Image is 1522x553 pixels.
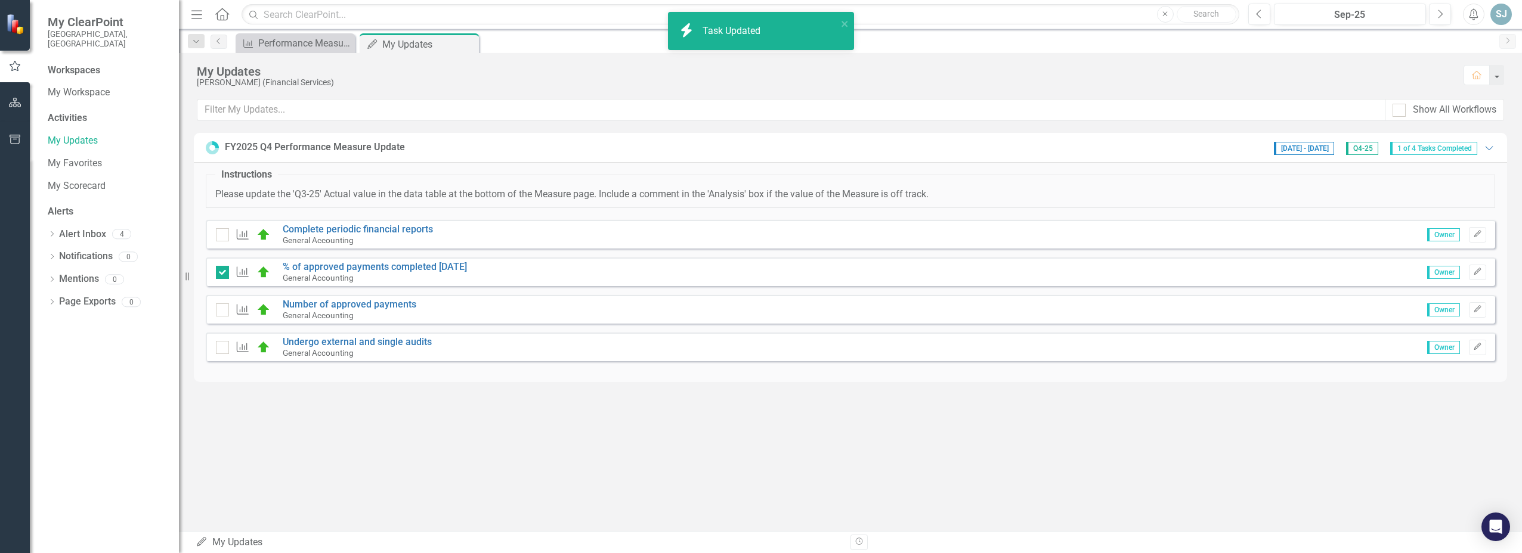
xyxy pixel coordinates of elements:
span: 1 of 4 Tasks Completed [1390,142,1477,155]
button: Sep-25 [1274,4,1426,25]
div: Performance Measure Report [258,36,352,51]
div: Show All Workflows [1413,103,1496,117]
button: Search [1177,6,1236,23]
div: Open Intercom Messenger [1481,512,1510,541]
span: Owner [1427,266,1460,279]
a: Undergo external and single audits [283,336,432,347]
a: Alert Inbox [59,228,106,241]
a: Number of approved payments [283,299,416,310]
span: Search [1193,9,1219,18]
a: Page Exports [59,295,116,309]
input: Search ClearPoint... [242,4,1239,25]
small: [GEOGRAPHIC_DATA], [GEOGRAPHIC_DATA] [48,29,167,49]
small: General Accounting [283,310,354,320]
a: My Updates [48,134,167,148]
a: Performance Measure Report [239,36,352,51]
a: Mentions [59,272,99,286]
span: Owner [1427,303,1460,316]
small: General Accounting [283,273,354,282]
span: My ClearPoint [48,15,167,29]
div: 0 [122,297,141,307]
span: Owner [1427,341,1460,354]
div: My Updates [382,37,476,52]
span: Q4-25 [1346,142,1378,155]
div: My Updates [197,65,1452,78]
div: 4 [112,229,131,240]
img: ClearPoint Strategy [6,14,27,35]
div: Alerts [48,205,167,219]
img: On Track (80% or higher) [256,265,271,279]
div: 0 [119,251,138,262]
img: On Track (80% or higher) [256,303,271,317]
a: % of approved payments completed [DATE] [283,261,467,272]
a: Notifications [59,250,113,263]
p: Please update the 'Q3-25' Actual value in the data table at the bottom of the Measure page. Inclu... [215,188,1486,201]
small: General Accounting [283,348,354,358]
a: My Scorecard [48,179,167,193]
div: Sep-25 [1278,8,1422,22]
div: 0 [105,274,124,284]
div: [PERSON_NAME] (Financial Services) [197,78,1452,87]
div: Task Updated [703,24,763,38]
small: General Accounting [283,235,354,245]
legend: Instructions [215,168,278,182]
input: Filter My Updates... [197,99,1385,121]
img: On Track (80% or higher) [256,228,271,242]
button: SJ [1490,4,1512,25]
div: Workspaces [48,64,100,77]
div: Activities [48,111,167,125]
a: My Favorites [48,157,167,170]
span: Owner [1427,228,1460,241]
a: Complete periodic financial reports [283,223,433,235]
img: On Track (80% or higher) [256,340,271,355]
span: [DATE] - [DATE] [1274,142,1334,155]
a: My Workspace [48,86,167,100]
div: FY2025 Q4 Performance Measure Update [225,141,405,154]
div: My Updates [196,536,842,549]
button: close [841,17,849,30]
